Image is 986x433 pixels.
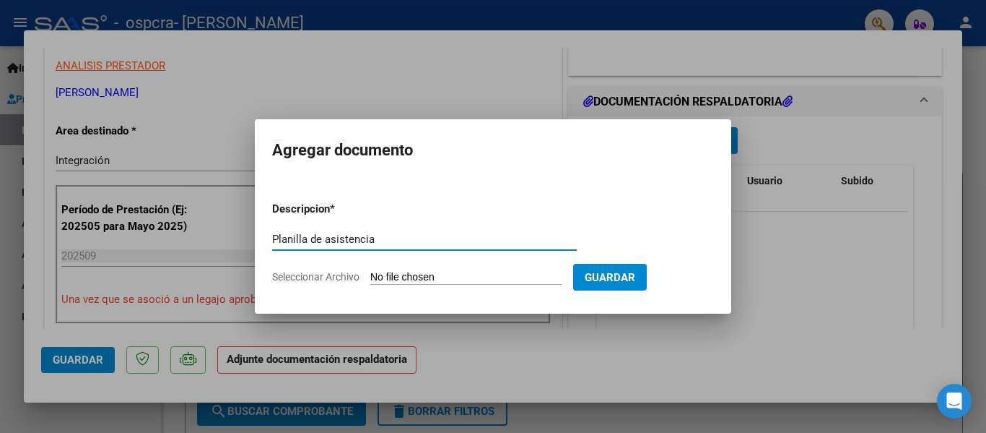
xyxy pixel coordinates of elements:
button: Guardar [573,264,647,291]
p: Descripcion [272,201,405,218]
h2: Agregar documento [272,137,714,164]
span: Seleccionar Archivo [272,271,359,283]
span: Guardar [585,271,635,284]
div: Open Intercom Messenger [937,384,972,419]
